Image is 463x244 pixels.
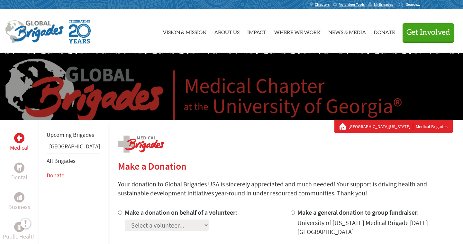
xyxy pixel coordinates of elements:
p: Public Health [3,232,36,241]
div: University of [US_STATE] Medical Brigade [DATE] [GEOGRAPHIC_DATA] [297,218,453,236]
span: Chapters [315,2,330,7]
img: Global Brigades Celebrating 20 Years [69,20,91,43]
li: All Brigades [47,154,100,168]
a: All Brigades [47,157,76,164]
div: Public Health [14,222,24,232]
div: Medical [14,133,24,143]
a: MedicalMedical [10,133,29,152]
img: logo-medical.png [118,136,164,153]
a: Upcoming Brigades [47,131,94,138]
img: Medical [17,136,22,141]
p: Medical [10,143,29,152]
li: Ghana [47,142,100,154]
img: Dental [17,164,22,171]
a: Public HealthPublic Health [3,222,36,241]
p: Dental [11,173,27,182]
img: Global Brigades Logo [5,20,64,43]
span: MyBrigades [374,2,393,7]
img: Business [17,195,22,200]
span: Get Involved [406,29,450,36]
a: DentalDental [11,163,27,182]
a: BusinessBusiness [8,192,30,211]
a: Vision & Mission [163,14,206,48]
button: Get Involved [403,23,454,42]
li: Donate [47,168,100,183]
a: About Us [214,14,240,48]
p: Your donation to Global Brigades USA is sincerely appreciated and much needed! Your support is dr... [118,180,453,198]
a: [GEOGRAPHIC_DATA][US_STATE] [349,123,413,130]
p: Business [8,202,30,211]
a: [GEOGRAPHIC_DATA] [49,143,100,150]
img: Public Health [17,224,22,230]
a: Impact [247,14,266,48]
a: Donate [374,14,395,48]
label: Make a general donation to group fundraiser: [297,208,419,216]
li: Upcoming Brigades [47,128,100,142]
input: Search... [406,2,424,7]
a: News & Media [328,14,366,48]
h2: Make a Donation [118,160,453,172]
label: Make a donation on behalf of a volunteer: [125,208,237,216]
span: Volunteer Tools [339,2,365,7]
a: Donate [47,172,64,179]
div: Business [14,192,24,202]
div: Dental [14,163,24,173]
a: Where We Work [274,14,321,48]
div: Medical Brigades [340,123,448,130]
